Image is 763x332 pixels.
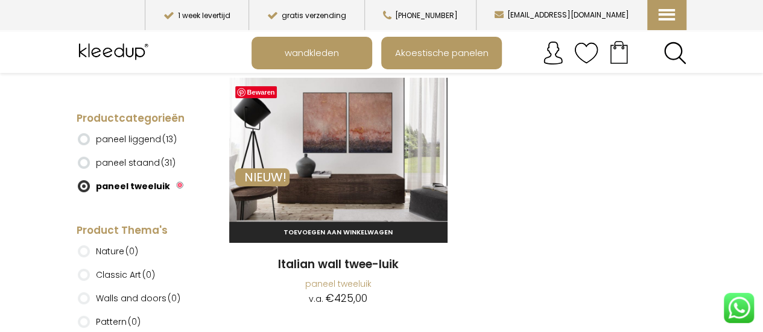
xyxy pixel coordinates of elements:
nav: Main menu [252,37,695,69]
a: Akoestische panelen [382,38,501,68]
a: paneel tweeluik [305,278,372,290]
img: Italian Wall Twee-luik [229,78,448,242]
bdi: 425,00 [326,291,367,305]
img: Kleedup [76,37,154,67]
span: wandkleden [278,41,346,64]
a: Search [663,42,686,64]
span: € [326,291,334,305]
a: Your cart [598,37,639,67]
a: Bewaren [235,86,277,98]
img: account.svg [541,41,565,65]
a: wandkleden [253,38,371,68]
a: Toevoegen aan winkelwagen: “Italian wall twee-luik“ [229,222,448,243]
span: v.a. [309,293,323,305]
img: verlanglijstje.svg [574,41,598,65]
a: Italian wall twee-luik [229,257,448,273]
span: Akoestische panelen [388,41,495,64]
span: NIEUW! [244,168,280,186]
